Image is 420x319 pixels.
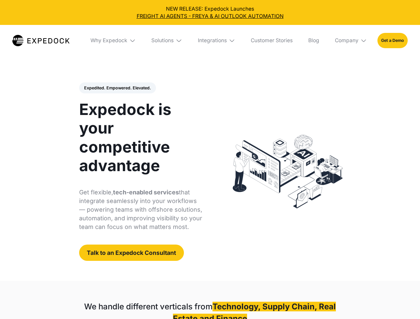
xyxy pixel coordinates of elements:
a: Blog [303,25,324,56]
div: Company [330,25,372,56]
div: Company [335,37,358,44]
a: Talk to an Expedock Consultant [79,245,184,261]
div: Solutions [146,25,188,56]
a: Get a Demo [377,33,408,48]
div: Integrations [198,37,227,44]
div: Why Expedock [90,37,127,44]
strong: tech-enabled services [113,189,179,196]
div: Integrations [193,25,240,56]
p: Get flexible, that integrate seamlessly into your workflows — powering teams with offshore soluti... [79,188,203,231]
div: Solutions [151,37,174,44]
strong: We handle different verticals from [84,302,212,311]
div: NEW RELEASE: Expedock Launches [5,5,415,20]
a: FREIGHT AI AGENTS - FREYA & AI OUTLOOK AUTOMATION [5,13,415,20]
div: Why Expedock [85,25,141,56]
a: Customer Stories [245,25,298,56]
h1: Expedock is your competitive advantage [79,100,203,175]
iframe: Chat Widget [387,287,420,319]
